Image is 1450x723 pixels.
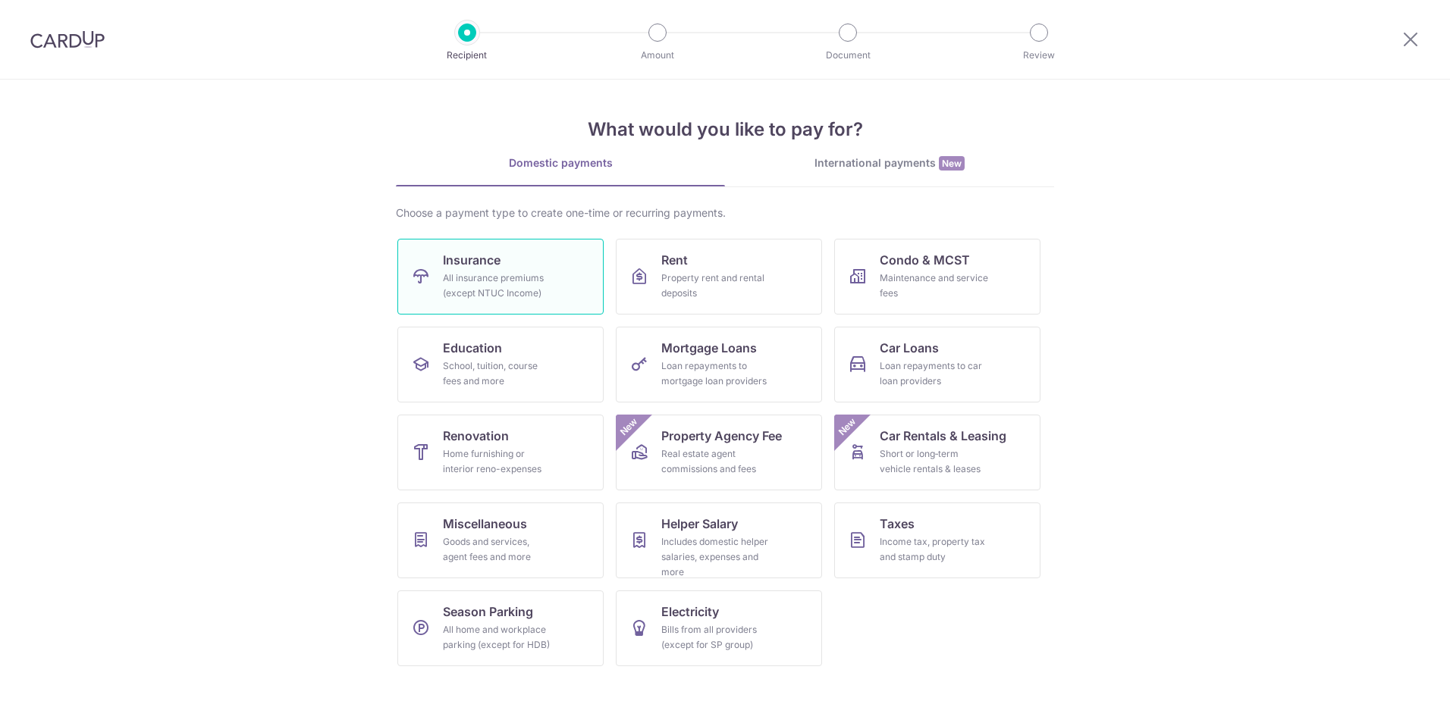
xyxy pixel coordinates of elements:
[880,339,939,357] span: Car Loans
[725,155,1054,171] div: International payments
[443,358,552,389] div: School, tuition, course fees and more
[661,446,771,477] div: Real estate agent commissions and fees
[939,156,965,171] span: New
[661,622,771,653] div: Bills from all providers (except for SP group)
[661,427,782,445] span: Property Agency Fee
[661,534,771,580] div: Includes domestic helper salaries, expenses and more
[411,48,523,63] p: Recipient
[661,339,757,357] span: Mortgage Loans
[443,251,501,269] span: Insurance
[835,415,860,440] span: New
[30,30,105,49] img: CardUp
[616,239,822,315] a: RentProperty rent and rental deposits
[616,415,822,490] a: Property Agency FeeReal estate agent commissions and feesNew
[443,271,552,301] div: All insurance premiums (except NTUC Income)
[443,534,552,565] div: Goods and services, agent fees and more
[443,427,509,445] span: Renovation
[880,515,915,533] span: Taxes
[616,327,822,402] a: Mortgage LoansLoan repayments to mortgage loan providers
[792,48,904,63] p: Document
[880,358,989,389] div: Loan repayments to car loan providers
[661,602,719,621] span: Electricity
[834,239,1040,315] a: Condo & MCSTMaintenance and service fees
[396,205,1054,221] div: Choose a payment type to create one-time or recurring payments.
[397,590,604,666] a: Season ParkingAll home and workplace parking (except for HDB)
[443,622,552,653] div: All home and workplace parking (except for HDB)
[443,339,502,357] span: Education
[834,502,1040,578] a: TaxesIncome tax, property tax and stamp duty
[397,327,604,402] a: EducationSchool, tuition, course fees and more
[396,155,725,171] div: Domestic payments
[617,415,642,440] span: New
[661,251,688,269] span: Rent
[443,446,552,477] div: Home furnishing or interior reno-expenses
[834,327,1040,402] a: Car LoansLoan repayments to car loan providers
[661,515,738,533] span: Helper Salary
[397,502,604,578] a: MiscellaneousGoods and services, agent fees and more
[443,515,527,533] span: Miscellaneous
[616,502,822,578] a: Helper SalaryIncludes domestic helper salaries, expenses and more
[880,271,989,301] div: Maintenance and service fees
[616,590,822,666] a: ElectricityBills from all providers (except for SP group)
[880,534,989,565] div: Income tax, property tax and stamp duty
[880,446,989,477] div: Short or long‑term vehicle rentals & leases
[880,251,970,269] span: Condo & MCST
[661,271,771,301] div: Property rent and rental deposits
[661,358,771,389] div: Loan repayments to mortgage loan providers
[880,427,1006,445] span: Car Rentals & Leasing
[397,415,604,490] a: RenovationHome furnishing or interior reno-expenses
[443,602,533,621] span: Season Parking
[396,116,1054,143] h4: What would you like to pay for?
[397,239,604,315] a: InsuranceAll insurance premiums (except NTUC Income)
[983,48,1095,63] p: Review
[834,415,1040,490] a: Car Rentals & LeasingShort or long‑term vehicle rentals & leasesNew
[601,48,714,63] p: Amount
